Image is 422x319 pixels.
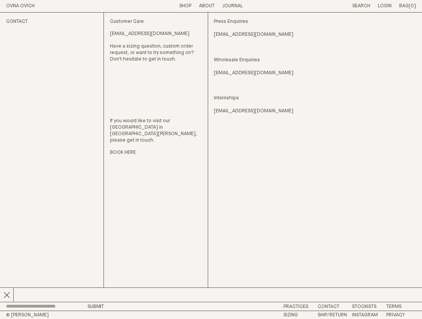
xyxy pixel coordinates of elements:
[352,313,378,317] a: Instagram
[214,32,293,38] a: [EMAIL_ADDRESS][DOMAIN_NAME]
[386,313,405,317] a: Privacy
[6,19,97,25] h2: Contact
[214,108,293,115] a: [EMAIL_ADDRESS][DOMAIN_NAME]
[110,31,190,37] a: [EMAIL_ADDRESS][DOMAIN_NAME]
[199,3,215,10] summary: About
[352,304,376,309] a: Stockists
[352,3,370,8] a: Search
[318,313,347,317] a: Ship/Return
[179,3,191,8] a: Shop
[214,70,293,77] a: [EMAIL_ADDRESS][DOMAIN_NAME]
[214,83,306,115] p: Internships
[283,313,298,317] a: Sizing
[409,3,416,8] span: [0]
[110,44,194,62] span: Have a sizing question, custom order request, or want to try something on? Don't hesitate to get ...
[222,3,243,8] a: Journal
[110,19,202,25] p: Customer Care
[318,304,339,309] a: Contact
[378,3,392,8] a: Login
[214,19,306,77] p: Press Enquiries Wholesale Enquiries
[283,304,308,309] a: Practices
[399,3,409,8] span: Bag
[6,3,35,8] a: Home
[110,118,202,144] p: If you would like to visit our [GEOGRAPHIC_DATA] in [GEOGRAPHIC_DATA]
[386,304,401,309] a: Terms
[6,313,104,317] h2: © [PERSON_NAME]
[110,131,197,143] span: [PERSON_NAME], please get in touch.
[88,304,104,309] button: Submit
[110,150,136,156] a: BOOK HERE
